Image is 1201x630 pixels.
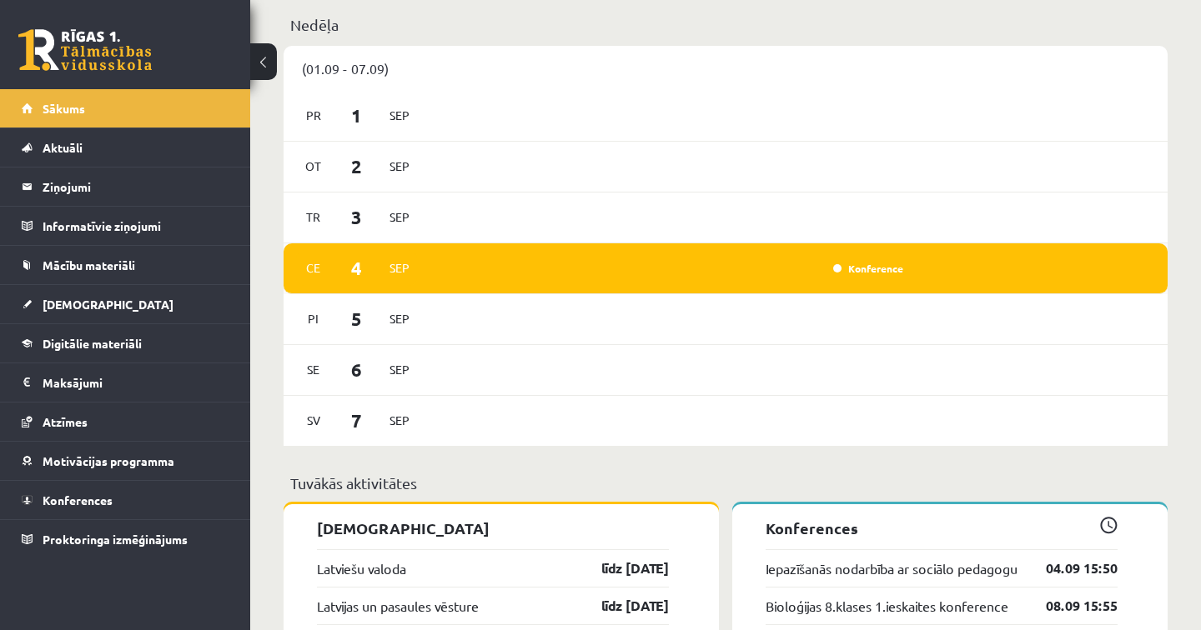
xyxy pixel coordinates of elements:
[296,407,331,433] span: Sv
[43,453,174,468] span: Motivācijas programma
[43,532,188,547] span: Proktoringa izmēģinājums
[22,246,229,284] a: Mācību materiāli
[317,558,406,578] a: Latviešu valoda
[22,128,229,167] a: Aktuāli
[43,257,135,272] span: Mācību materiāli
[382,357,417,382] span: Sep
[296,102,331,128] span: Pr
[331,203,383,231] span: 3
[382,407,417,433] span: Sep
[331,305,383,332] span: 5
[296,204,331,230] span: Tr
[296,357,331,382] span: Se
[296,306,331,332] span: Pi
[290,472,1161,494] p: Tuvākās aktivitātes
[290,13,1161,36] p: Nedēļa
[331,102,383,129] span: 1
[43,297,173,312] span: [DEMOGRAPHIC_DATA]
[766,517,1118,539] p: Konferences
[43,167,229,206] legend: Ziņojumi
[43,363,229,402] legend: Maksājumi
[331,356,383,383] span: 6
[1021,558,1118,578] a: 04.09 15:50
[296,153,331,179] span: Ot
[382,102,417,128] span: Sep
[43,101,85,116] span: Sākums
[43,207,229,245] legend: Informatīvie ziņojumi
[22,363,229,402] a: Maksājumi
[22,442,229,480] a: Motivācijas programma
[43,140,83,155] span: Aktuāli
[22,89,229,127] a: Sākums
[331,152,383,180] span: 2
[22,285,229,323] a: [DEMOGRAPHIC_DATA]
[766,558,1018,578] a: Iepazīšanās nodarbība ar sociālo pedagogu
[382,255,417,281] span: Sep
[382,204,417,230] span: Sep
[22,520,229,558] a: Proktoringa izmēģinājums
[22,481,229,519] a: Konferences
[22,207,229,245] a: Informatīvie ziņojumi
[382,306,417,332] span: Sep
[572,558,669,578] a: līdz [DATE]
[296,255,331,281] span: Ce
[317,596,479,616] a: Latvijas un pasaules vēsture
[284,46,1168,91] div: (01.09 - 07.09)
[572,596,669,616] a: līdz [DATE]
[22,167,229,206] a: Ziņojumi
[43,492,113,507] span: Konferences
[43,336,142,351] span: Digitālie materiāli
[43,414,88,429] span: Atzīmes
[331,254,383,282] span: 4
[22,324,229,362] a: Digitālie materiāli
[22,402,229,441] a: Atzīmes
[1021,596,1118,616] a: 08.09 15:55
[317,517,669,539] p: [DEMOGRAPHIC_DATA]
[382,153,417,179] span: Sep
[766,596,1008,616] a: Bioloģijas 8.klases 1.ieskaites konference
[833,262,903,275] a: Konference
[18,29,152,71] a: Rīgas 1. Tālmācības vidusskola
[331,407,383,434] span: 7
